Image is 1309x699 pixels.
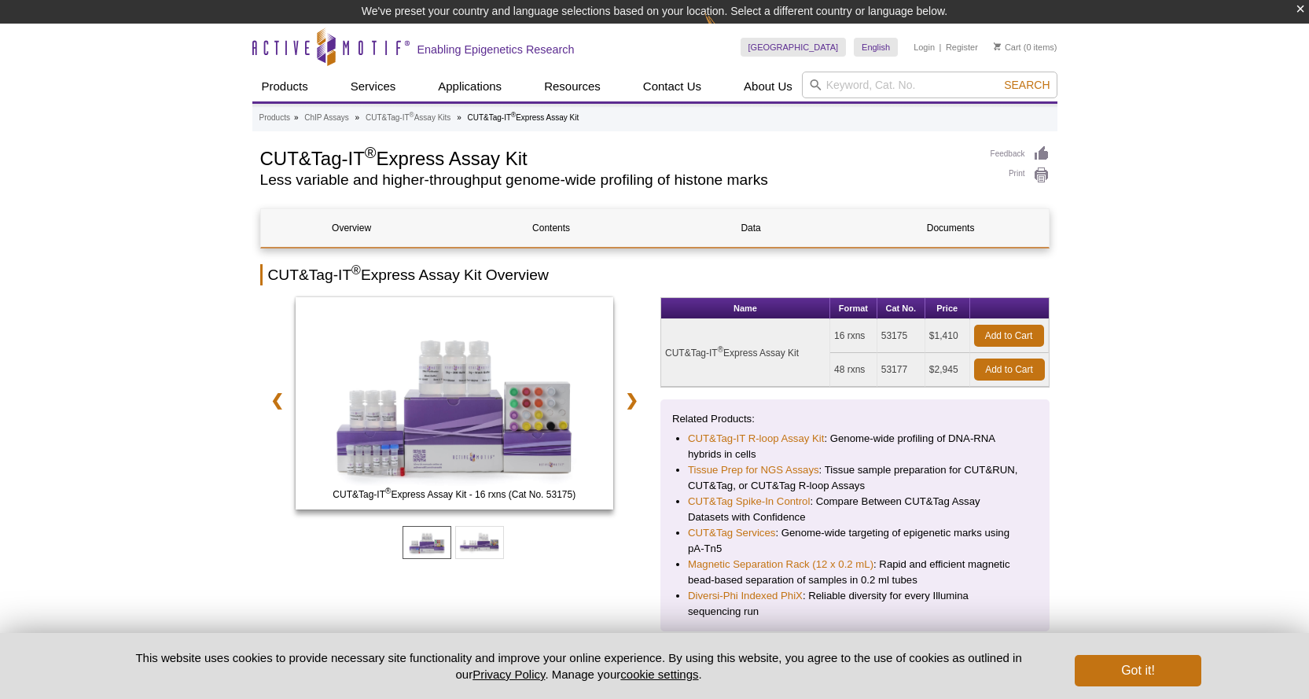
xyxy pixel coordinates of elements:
button: cookie settings [620,668,698,681]
a: Products [259,111,290,125]
img: Change Here [704,12,746,49]
sup: ® [351,263,361,277]
a: ❯ [615,382,649,418]
p: This website uses cookies to provide necessary site functionality and improve your online experie... [108,649,1050,682]
li: CUT&Tag-IT Express Assay Kit [467,113,579,122]
a: CUT&Tag-IT Express Assay Kit - 16 rxns [296,297,614,514]
a: Add to Cart [974,325,1044,347]
a: ❮ [260,382,294,418]
a: CUT&Tag-IT R-loop Assay Kit [688,431,824,447]
a: Print [991,167,1050,184]
li: | [939,38,942,57]
a: Applications [428,72,511,101]
a: Login [914,42,935,53]
sup: ® [718,345,723,354]
td: CUT&Tag-IT Express Assay Kit [661,319,830,387]
sup: ® [365,144,377,161]
a: [GEOGRAPHIC_DATA] [741,38,847,57]
a: Tissue Prep for NGS Assays [688,462,819,478]
a: CUT&Tag Spike-In Control [688,494,810,510]
td: 16 rxns [830,319,877,353]
li: : Rapid and efficient magnetic bead-based separation of samples in 0.2 ml tubes [688,557,1022,588]
input: Keyword, Cat. No. [802,72,1057,98]
a: Diversi-Phi Indexed PhiX [688,588,803,604]
h2: CUT&Tag-IT Express Assay Kit Overview [260,264,1050,285]
td: 53175 [877,319,925,353]
td: 48 rxns [830,353,877,387]
a: Services [341,72,406,101]
a: Privacy Policy [472,668,545,681]
li: (0 items) [994,38,1057,57]
sup: ® [511,111,516,119]
li: : Tissue sample preparation for CUT&RUN, CUT&Tag, or CUT&Tag R-loop Assays [688,462,1022,494]
a: Resources [535,72,610,101]
a: Contact Us [634,72,711,101]
a: Cart [994,42,1021,53]
th: Name [661,298,830,319]
a: Feedback [991,145,1050,163]
a: CUT&Tag-IT®Assay Kits [366,111,450,125]
li: : Genome-wide targeting of epigenetic marks using pA-Tn5 [688,525,1022,557]
td: $2,945 [925,353,970,387]
p: Related Products: [672,411,1038,427]
a: CUT&Tag Services [688,525,775,541]
a: Contents [461,209,642,247]
td: $1,410 [925,319,970,353]
th: Price [925,298,970,319]
h1: CUT&Tag-IT Express Assay Kit [260,145,975,169]
td: 53177 [877,353,925,387]
a: English [854,38,898,57]
button: Search [999,78,1054,92]
li: : Compare Between CUT&Tag Assay Datasets with Confidence [688,494,1022,525]
a: Data [660,209,842,247]
a: Products [252,72,318,101]
span: Search [1004,79,1050,91]
th: Format [830,298,877,319]
a: About Us [734,72,802,101]
a: Magnetic Separation Rack (12 x 0.2 mL) [688,557,873,572]
sup: ® [410,111,414,119]
li: : Genome-wide profiling of DNA-RNA hybrids in cells [688,431,1022,462]
li: » [457,113,461,122]
button: Got it! [1075,655,1201,686]
h2: Less variable and higher-throughput genome-wide profiling of histone marks [260,173,975,187]
img: CUT&Tag-IT Express Assay Kit - 16 rxns [296,297,614,510]
th: Cat No. [877,298,925,319]
a: Register [946,42,978,53]
li: » [294,113,299,122]
sup: ® [385,487,391,495]
span: CUT&Tag-IT Express Assay Kit - 16 rxns (Cat No. 53175) [299,487,610,502]
a: Documents [860,209,1042,247]
a: Add to Cart [974,359,1045,381]
h2: Enabling Epigenetics Research [417,42,575,57]
a: ChIP Assays [304,111,349,125]
li: » [355,113,360,122]
img: Your Cart [994,42,1001,50]
li: : Reliable diversity for every Illumina sequencing run [688,588,1022,620]
a: Overview [261,209,443,247]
